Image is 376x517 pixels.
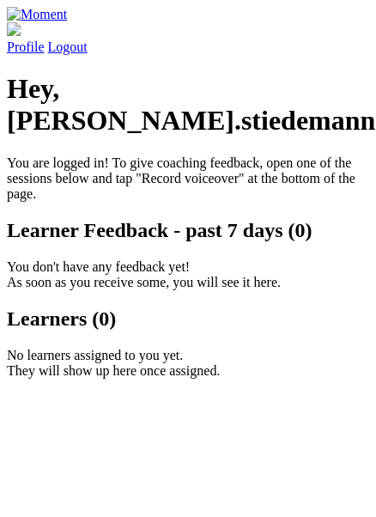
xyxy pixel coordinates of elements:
p: You don't have any feedback yet! As soon as you receive some, you will see it here. [7,259,369,290]
h2: Learners (0) [7,307,369,331]
h2: Learner Feedback - past 7 days (0) [7,219,369,242]
img: Moment [7,7,67,22]
h1: Hey, [PERSON_NAME].stiedemann. [7,73,369,137]
img: default_avatar-b4e2223d03051bc43aaaccfb402a43260a3f17acc7fafc1603fdf008d6cba3c9.png [7,22,21,36]
p: You are logged in! To give coaching feedback, open one of the sessions below and tap "Record voic... [7,155,369,202]
a: Profile [7,22,369,54]
p: No learners assigned to you yet. They will show up here once assigned. [7,348,369,379]
a: Logout [48,40,88,54]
